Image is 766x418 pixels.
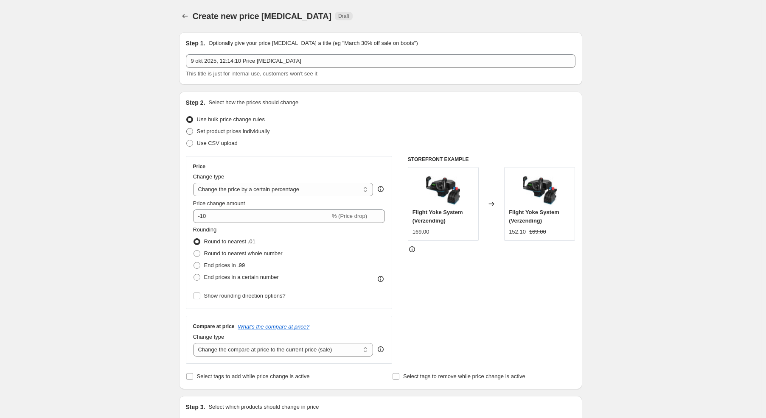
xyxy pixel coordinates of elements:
[186,70,317,77] span: This title is just for internal use, customers won't see it
[197,373,310,379] span: Select tags to add while price change is active
[412,228,429,236] div: 169.00
[509,228,526,236] div: 152.10
[238,323,310,330] button: What's the compare at price?
[208,98,298,107] p: Select how the prices should change
[197,128,270,134] span: Set product prices individually
[332,213,367,219] span: % (Price drop)
[412,209,463,224] span: Flight Yoke System (Verzending)
[204,262,245,268] span: End prices in .99
[403,373,525,379] span: Select tags to remove while price change is active
[204,250,283,256] span: Round to nearest whole number
[193,334,224,340] span: Change type
[186,403,205,411] h2: Step 3.
[529,228,546,236] strike: 169.00
[197,116,265,123] span: Use bulk price change rules
[208,39,418,47] p: Optionally give your price [MEDICAL_DATA] a title (eg "March 30% off sale on boots")
[523,172,557,206] img: LOG-001-A_80x.jpg
[186,54,575,68] input: 30% off holiday sale
[426,172,460,206] img: LOG-001-A_80x.jpg
[408,156,575,163] h6: STOREFRONT EXAMPLE
[338,13,349,20] span: Draft
[193,209,330,223] input: -15
[197,140,238,146] span: Use CSV upload
[204,238,255,245] span: Round to nearest .01
[186,39,205,47] h2: Step 1.
[193,163,205,170] h3: Price
[193,226,217,233] span: Rounding
[204,293,286,299] span: Show rounding direction options?
[376,185,385,193] div: help
[179,10,191,22] button: Price change jobs
[376,345,385,354] div: help
[204,274,279,280] span: End prices in a certain number
[509,209,559,224] span: Flight Yoke System (Verzending)
[193,11,332,21] span: Create new price [MEDICAL_DATA]
[193,173,224,180] span: Change type
[186,98,205,107] h2: Step 2.
[208,403,319,411] p: Select which products should change in price
[193,200,245,206] span: Price change amount
[193,323,235,330] h3: Compare at price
